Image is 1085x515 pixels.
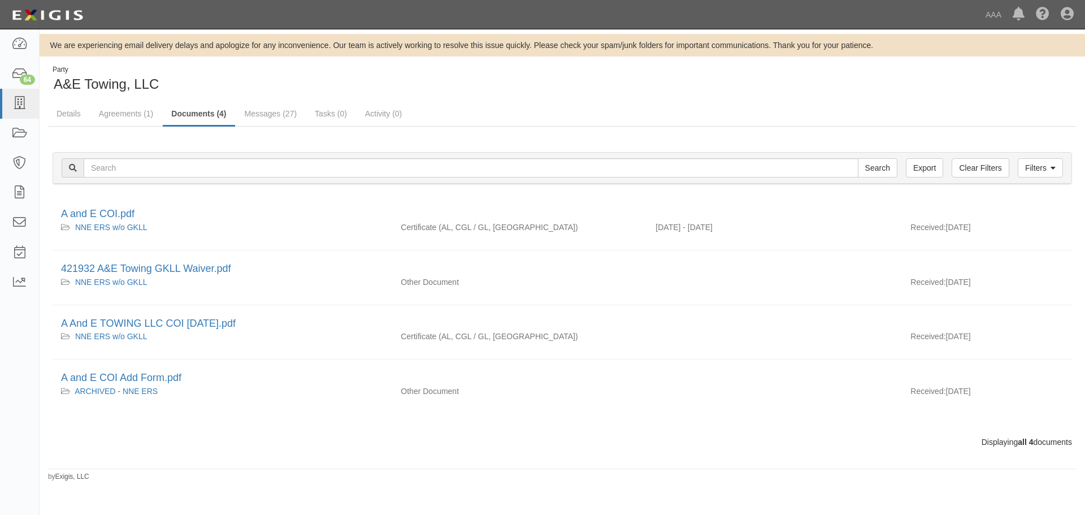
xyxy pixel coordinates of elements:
a: Tasks (0) [306,102,355,125]
a: Activity (0) [357,102,410,125]
div: A&E Towing, LLC [48,65,554,94]
p: Received: [910,276,945,288]
div: [DATE] [902,331,1072,348]
div: ARCHIVED - NNE ERS [61,386,384,397]
a: Details [48,102,89,125]
img: logo-5460c22ac91f19d4615b14bd174203de0afe785f0fc80cf4dbbc73dc1793850b.png [8,5,86,25]
div: A And E TOWING LLC COI 10-11-2023.pdf [61,317,1064,331]
div: Auto Liability Commercial General Liability / Garage Liability On-Hook [392,222,647,233]
div: Auto Liability Commercial General Liability / Garage Liability On-Hook [392,331,647,342]
b: all 4 [1018,438,1033,447]
a: NNE ERS w/o GKLL [75,332,147,341]
div: A and E COI.pdf [61,207,1064,222]
p: Received: [910,331,945,342]
div: We are experiencing email delivery delays and apologize for any inconvenience. Our team is active... [40,40,1085,51]
input: Search [84,158,858,178]
div: [DATE] [902,276,1072,293]
div: Effective - Expiration [647,276,902,277]
small: by [48,472,89,482]
div: Effective - Expiration [647,386,902,386]
a: Filters [1018,158,1063,178]
div: NNE ERS w/o GKLL [61,222,384,233]
div: Other Document [392,276,647,288]
p: Received: [910,386,945,397]
i: Help Center - Complianz [1036,8,1049,21]
a: A and E COI Add Form.pdf [61,372,181,383]
a: Documents (4) [163,102,235,127]
a: Agreements (1) [90,102,162,125]
a: ARCHIVED - NNE ERS [75,387,158,396]
a: AAA [980,3,1007,26]
a: NNE ERS w/o GKLL [75,278,147,287]
p: Received: [910,222,945,233]
a: Clear Filters [952,158,1009,178]
div: Party [53,65,159,75]
div: Effective 10/01/2024 - Expiration 10/01/2025 [647,222,902,233]
a: NNE ERS w/o GKLL [75,223,147,232]
div: [DATE] [902,386,1072,403]
input: Search [858,158,897,178]
span: A&E Towing, LLC [54,76,159,92]
a: Messages (27) [236,102,306,125]
div: 64 [20,75,35,85]
a: Exigis, LLC [55,473,89,481]
div: Other Document [392,386,647,397]
div: [DATE] [902,222,1072,239]
div: 421932 A&E Towing GKLL Waiver.pdf [61,262,1064,276]
a: A And E TOWING LLC COI [DATE].pdf [61,318,236,329]
div: Displaying documents [44,436,1080,448]
a: Export [906,158,943,178]
div: NNE ERS w/o GKLL [61,276,384,288]
div: NNE ERS w/o GKLL [61,331,384,342]
a: 421932 A&E Towing GKLL Waiver.pdf [61,263,231,274]
div: A and E COI Add Form.pdf [61,371,1064,386]
a: A and E COI.pdf [61,208,134,219]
